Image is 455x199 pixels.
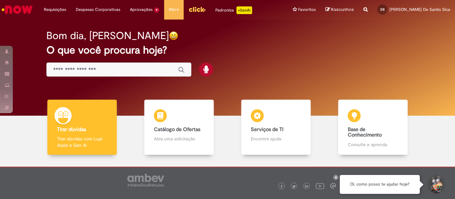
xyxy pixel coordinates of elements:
b: Catálogo de Ofertas [154,126,200,133]
a: Rascunhos [325,7,354,13]
a: Tirar dúvidas Tirar dúvidas com Lupi Assist e Gen Ai [34,100,131,155]
img: logo_footer_linkedin.png [305,185,308,188]
div: Padroniza [215,6,252,14]
span: DS [380,7,385,12]
img: happy-face.png [169,31,178,40]
b: Base de Conhecimento [348,126,382,138]
img: click_logo_yellow_360x200.png [188,4,206,14]
img: logo_footer_workplace.png [330,183,336,189]
p: Abra uma solicitação [154,136,204,142]
span: Requisições [44,6,66,13]
img: logo_footer_ambev_rotulo_gray.png [127,174,164,187]
h2: Bom dia, [PERSON_NAME] [46,30,169,41]
a: Base de Conhecimento Consulte e aprenda [324,100,421,155]
p: Encontre ajuda [251,136,301,142]
p: Tirar dúvidas com Lupi Assist e Gen Ai [57,136,107,148]
a: Catálogo de Ofertas Abra uma solicitação [131,100,227,155]
img: logo_footer_youtube.png [316,182,324,190]
span: 9 [154,7,159,13]
p: +GenAi [236,6,252,14]
div: Oi, como posso te ajudar hoje? [340,175,420,194]
span: Favoritos [298,6,316,13]
span: Rascunhos [331,6,354,12]
img: logo_footer_facebook.png [280,185,283,188]
span: More [169,6,179,13]
h2: O que você procura hoje? [46,45,409,56]
a: Serviços de TI Encontre ajuda [227,100,324,155]
p: Consulte e aprenda [348,141,398,148]
b: Serviços de TI [251,126,283,133]
button: Iniciar Conversa de Suporte [426,175,445,194]
img: logo_footer_twitter.png [292,185,296,188]
span: Aprovações [130,6,153,13]
span: Despesas Corporativas [76,6,120,13]
span: [PERSON_NAME] De Santis Sica [389,7,450,12]
b: Tirar dúvidas [57,126,86,133]
img: ServiceNow [1,3,34,16]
